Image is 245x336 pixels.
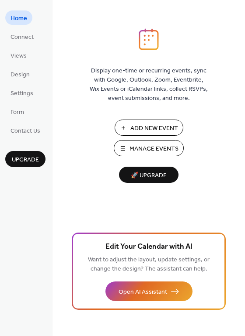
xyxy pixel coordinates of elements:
[105,241,192,253] span: Edit Your Calendar with AI
[114,140,184,156] button: Manage Events
[119,288,167,297] span: Open AI Assistant
[12,155,39,165] span: Upgrade
[10,70,30,79] span: Design
[10,51,27,61] span: Views
[10,108,24,117] span: Form
[10,127,40,136] span: Contact Us
[139,28,159,50] img: logo_icon.svg
[124,170,173,182] span: 🚀 Upgrade
[88,254,210,275] span: Want to adjust the layout, update settings, or change the design? The assistant can help.
[5,48,32,62] a: Views
[5,123,45,137] a: Contact Us
[130,124,178,133] span: Add New Event
[115,120,183,136] button: Add New Event
[129,144,178,154] span: Manage Events
[5,86,38,100] a: Settings
[119,167,178,183] button: 🚀 Upgrade
[10,14,27,23] span: Home
[5,29,39,44] a: Connect
[90,66,208,103] span: Display one-time or recurring events, sync with Google, Outlook, Zoom, Eventbrite, Wix Events or ...
[10,89,33,98] span: Settings
[5,151,45,167] button: Upgrade
[5,67,35,81] a: Design
[5,104,29,119] a: Form
[10,33,34,42] span: Connect
[5,10,32,25] a: Home
[105,281,192,301] button: Open AI Assistant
